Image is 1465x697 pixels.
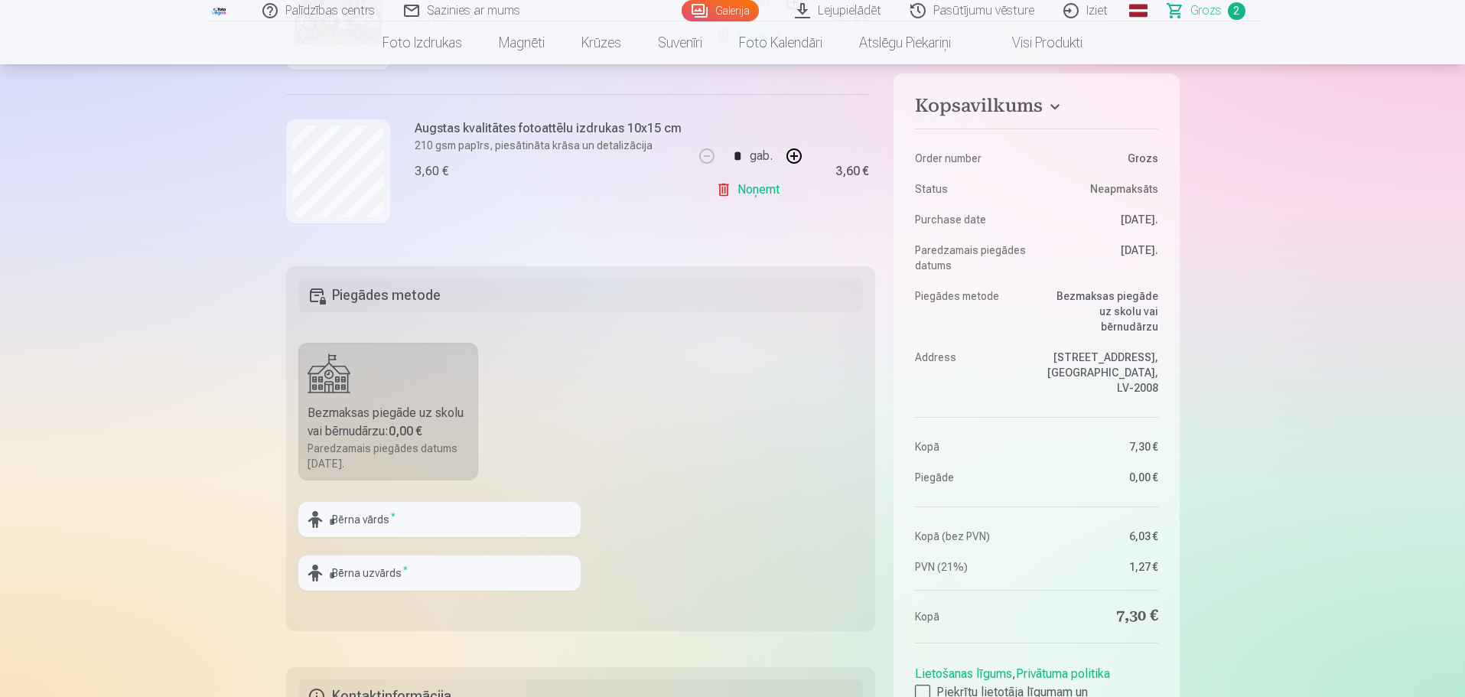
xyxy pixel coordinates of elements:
dt: PVN (21%) [915,559,1029,575]
dd: Grozs [1044,151,1158,166]
dt: Kopā [915,606,1029,627]
dd: 7,30 € [1044,439,1158,454]
h5: Piegādes metode [298,278,864,312]
dt: Address [915,350,1029,396]
a: Krūzes [563,21,640,64]
span: 2 [1228,2,1245,20]
a: Privātuma politika [1016,666,1110,681]
a: Noņemt [716,174,786,205]
div: 3,60 € [835,167,869,176]
h6: Augstas kvalitātes fotoattēlu izdrukas 10x15 cm [415,119,682,138]
dt: Purchase date [915,212,1029,227]
b: 0,00 € [389,424,422,438]
dd: 1,27 € [1044,559,1158,575]
a: Visi produkti [969,21,1101,64]
dd: [DATE]. [1044,212,1158,227]
dt: Order number [915,151,1029,166]
dd: [DATE]. [1044,243,1158,273]
dd: 7,30 € [1044,606,1158,627]
dd: 0,00 € [1044,470,1158,485]
p: 210 gsm papīrs, piesātināta krāsa un detalizācija [415,138,682,153]
div: gab. [750,138,773,174]
div: 3,60 € [415,162,448,181]
dd: [STREET_ADDRESS], [GEOGRAPHIC_DATA], LV-2008 [1044,350,1158,396]
a: Foto izdrukas [364,21,480,64]
a: Suvenīri [640,21,721,64]
dd: Bezmaksas piegāde uz skolu vai bērnudārzu [1044,288,1158,334]
dd: 6,03 € [1044,529,1158,544]
a: Foto kalendāri [721,21,841,64]
div: Bezmaksas piegāde uz skolu vai bērnudārzu : [308,404,470,441]
dt: Kopā [915,439,1029,454]
dt: Status [915,181,1029,197]
a: Magnēti [480,21,563,64]
dt: Piegāde [915,470,1029,485]
span: Neapmaksāts [1090,181,1158,197]
img: /fa3 [211,6,228,15]
a: Atslēgu piekariņi [841,21,969,64]
span: Grozs [1190,2,1222,20]
a: Lietošanas līgums [915,666,1012,681]
dt: Paredzamais piegādes datums [915,243,1029,273]
dt: Kopā (bez PVN) [915,529,1029,544]
button: Kopsavilkums [915,95,1157,122]
div: Paredzamais piegādes datums [DATE]. [308,441,470,471]
dt: Piegādes metode [915,288,1029,334]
